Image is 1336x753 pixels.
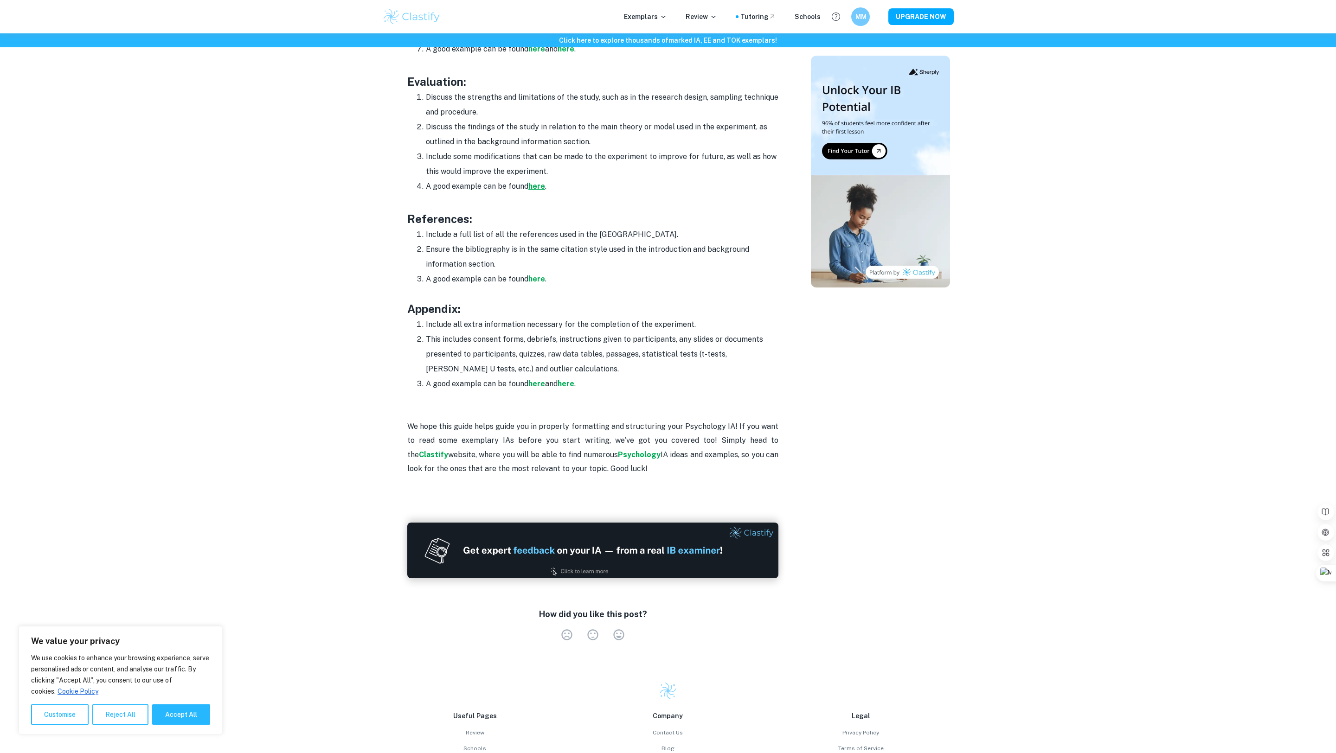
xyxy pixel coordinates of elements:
a: Blog [575,744,761,753]
button: Customise [31,704,89,725]
a: Schools [382,744,568,753]
h3: Appendix: [407,300,778,317]
button: Accept All [152,704,210,725]
img: Ad [407,523,778,578]
button: UPGRADE NOW [888,8,954,25]
div: We value your privacy [19,626,223,734]
li: Include some modifications that can be made to the experiment to improve for future, as well as h... [426,149,778,179]
p: We use cookies to enhance your browsing experience, serve personalised ads or content, and analys... [31,652,210,697]
h6: Click here to explore thousands of marked IA, EE and TOK exemplars ! [2,35,1334,45]
a: Cookie Policy [57,687,99,696]
p: Useful Pages [382,711,568,721]
li: A good example can be found and . [426,376,778,391]
a: Privacy Policy [768,728,954,737]
li: Ensure the bibliography is in the same citation style used in the introduction and background inf... [426,242,778,272]
button: Reject All [92,704,148,725]
li: Discuss the findings of the study in relation to the main theory or model used in the experiment,... [426,120,778,149]
a: here [558,45,574,53]
li: A good example can be found . [426,272,778,287]
li: This includes consent forms, debriefs, instructions given to participants, any slides or document... [426,332,778,376]
a: here [528,45,545,53]
img: Clastify logo [659,682,677,700]
a: Contact Us [575,728,761,737]
button: Help and Feedback [828,9,844,25]
li: Discuss the strengths and limitations of the study, such as in the research design, sampling tech... [426,90,778,120]
img: Clastify logo [382,7,441,26]
a: Terms of Service [768,744,954,753]
li: A good example can be found and . [426,42,778,57]
button: MM [851,7,870,26]
a: Tutoring [740,12,776,22]
a: Schools [795,12,821,22]
li: Include all extra information necessary for the completion of the experiment. [426,317,778,332]
p: We value your privacy [31,636,210,647]
p: Company [575,711,761,721]
a: Review [382,728,568,737]
li: Include a full list of all the references used in the [GEOGRAPHIC_DATA]. [426,227,778,242]
a: here [528,182,545,191]
p: We hope this guide helps guide you in properly formatting and structuring your Psychology IA! If ... [407,420,778,476]
a: Clastify [419,450,448,459]
p: Review [686,12,717,22]
img: Thumbnail [811,56,950,287]
a: Psychology [618,450,661,459]
p: Legal [768,711,954,721]
li: A good example can be found . [426,179,778,194]
h6: How did you like this post? [539,608,647,621]
a: here [528,379,545,388]
p: Exemplars [624,12,667,22]
h3: References: [407,211,778,227]
a: here [528,274,545,283]
a: here [558,379,574,388]
h6: MM [855,12,866,22]
h3: Evaluation: [407,73,778,90]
